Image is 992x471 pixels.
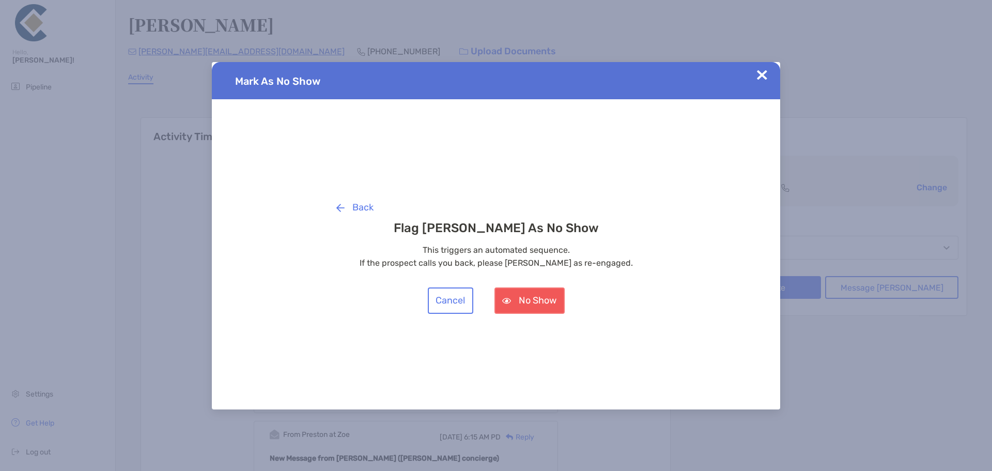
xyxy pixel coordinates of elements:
h3: Flag [PERSON_NAME] As No Show [328,221,664,235]
p: If the prospect calls you back, please [PERSON_NAME] as re-engaged. [328,256,664,269]
button: Back [328,194,381,221]
span: Mark As No Show [235,75,320,87]
img: button icon [502,298,511,304]
img: button icon [336,204,345,212]
p: This triggers an automated sequence. [328,244,664,256]
button: No Show [494,287,565,314]
img: Close Updates Zoe [757,70,767,80]
button: Cancel [428,287,473,314]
